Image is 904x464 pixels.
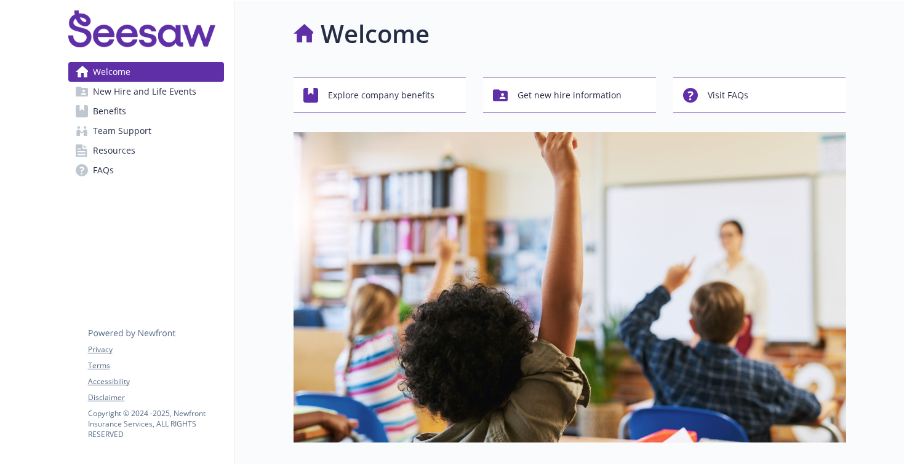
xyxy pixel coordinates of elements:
button: Explore company benefits [294,77,466,112]
a: FAQs [68,160,224,180]
span: New Hire and Life Events [93,82,196,101]
a: Welcome [68,62,224,82]
span: Explore company benefits [328,84,434,107]
span: Get new hire information [518,84,622,107]
p: Copyright © 2024 - 2025 , Newfront Insurance Services, ALL RIGHTS RESERVED [88,408,223,439]
a: Privacy [88,344,223,355]
span: Team Support [93,121,151,141]
a: Resources [68,141,224,160]
a: Terms [88,360,223,371]
a: Benefits [68,101,224,121]
span: Resources [93,141,135,160]
span: Benefits [93,101,126,121]
a: Disclaimer [88,392,223,403]
a: New Hire and Life Events [68,82,224,101]
a: Accessibility [88,376,223,387]
a: Team Support [68,121,224,141]
button: Get new hire information [483,77,656,112]
span: Visit FAQs [708,84,748,107]
button: Visit FAQs [673,77,846,112]
h1: Welcome [321,15,430,52]
span: FAQs [93,160,114,180]
span: Welcome [93,62,130,82]
img: overview page banner [294,132,846,442]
